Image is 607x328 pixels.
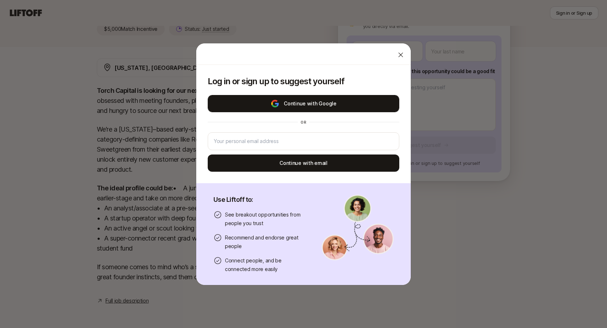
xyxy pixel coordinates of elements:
[270,99,279,108] img: google-logo
[214,137,393,146] input: Your personal email address
[322,195,394,261] img: signup-banner
[208,76,399,86] p: Log in or sign up to suggest yourself
[208,155,399,172] button: Continue with email
[208,95,399,112] button: Continue with Google
[225,210,305,228] p: See breakout opportunities from people you trust
[225,233,305,251] p: Recommend and endorse great people
[225,256,305,274] p: Connect people, and be connected more easily
[298,119,309,125] div: or
[213,195,305,205] p: Use Liftoff to:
